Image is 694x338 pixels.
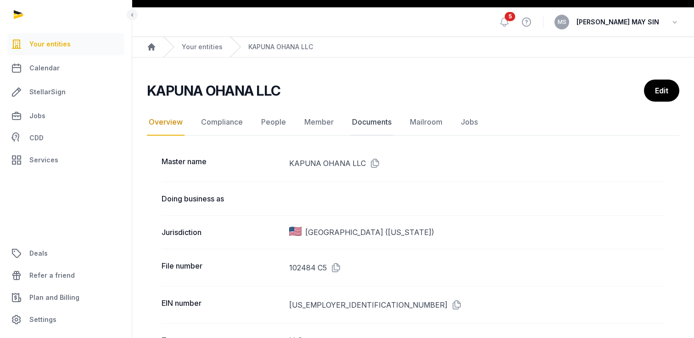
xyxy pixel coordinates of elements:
[147,109,679,136] nav: Tabs
[554,15,569,29] button: MS
[29,39,71,50] span: Your entities
[199,109,245,136] a: Compliance
[7,81,124,103] a: StellarSign
[162,156,282,171] dt: Master name
[408,109,444,136] a: Mailroom
[505,12,515,21] span: 5
[132,37,694,57] nav: Breadcrumb
[302,109,336,136] a: Member
[529,231,694,338] iframe: Chat Widget
[289,156,665,171] dd: KAPUNA OHANA LLC
[29,270,75,281] span: Refer a friend
[7,57,124,79] a: Calendar
[147,109,185,136] a: Overview
[29,63,60,74] span: Calendar
[29,248,48,259] span: Deals
[7,309,124,331] a: Settings
[182,42,223,52] a: Your entities
[162,260,282,275] dt: File number
[644,80,679,102] a: Edit
[459,109,480,136] a: Jobs
[162,193,282,204] dt: Doing business as
[29,292,79,303] span: Plan and Billing
[7,264,124,286] a: Refer a friend
[576,17,659,28] span: [PERSON_NAME] MAY SIN
[248,42,313,52] a: KAPUNA OHANA LLC
[289,260,665,275] dd: 102484 C5
[7,105,124,127] a: Jobs
[7,242,124,264] a: Deals
[7,149,124,171] a: Services
[259,109,288,136] a: People
[29,132,44,143] span: CDD
[29,86,66,97] span: StellarSign
[29,314,56,325] span: Settings
[162,227,282,238] dt: Jurisdiction
[29,155,58,166] span: Services
[350,109,393,136] a: Documents
[7,286,124,309] a: Plan and Billing
[558,19,566,25] span: MS
[7,129,124,147] a: CDD
[7,33,124,55] a: Your entities
[305,227,434,238] span: [GEOGRAPHIC_DATA] ([US_STATE])
[289,298,665,312] dd: [US_EMPLOYER_IDENTIFICATION_NUMBER]
[29,110,45,121] span: Jobs
[162,298,282,312] dt: EIN number
[147,82,280,99] h2: KAPUNA OHANA LLC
